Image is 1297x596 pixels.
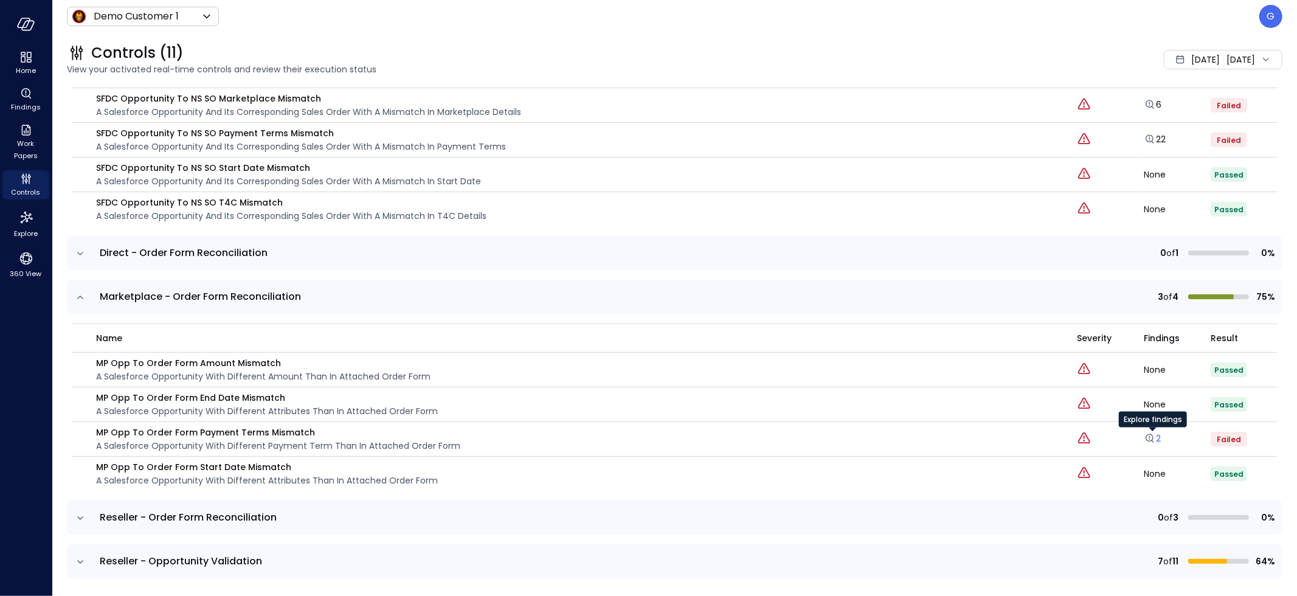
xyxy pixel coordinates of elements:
[1191,53,1220,66] span: [DATE]
[1144,170,1211,179] div: None
[1160,246,1166,260] span: 0
[1144,432,1161,445] a: 2
[1144,133,1166,145] a: 22
[14,227,38,240] span: Explore
[1077,431,1091,447] div: Critical
[1254,246,1275,260] span: 0%
[1172,290,1178,303] span: 4
[94,9,179,24] p: Demo Customer 1
[96,426,460,439] p: MP Opp To Order Form Payment Terms Mismatch
[1077,167,1091,182] div: Critical
[1119,412,1187,428] div: Explore findings
[96,126,506,140] p: SFDC Opportunity to NS SO Payment Terms Mismatch
[7,137,44,162] span: Work Papers
[1254,290,1275,303] span: 75%
[1166,246,1175,260] span: of
[1214,469,1243,479] span: Passed
[16,64,36,77] span: Home
[67,63,947,76] span: View your activated real-time controls and review their execution status
[96,175,481,188] p: A Salesforce Opportunity and its corresponding Sales Order with a mismatch in start date
[1144,366,1211,374] div: None
[12,186,41,198] span: Controls
[1144,205,1211,213] div: None
[96,196,486,209] p: SFDC Opportunity to NS SO T4C Mismatch
[1144,136,1166,148] a: Explore findings
[1158,555,1163,568] span: 7
[74,512,86,524] button: expand row
[74,248,86,260] button: expand row
[1163,555,1172,568] span: of
[1217,100,1241,111] span: Failed
[100,246,268,260] span: Direct - Order Form Reconciliation
[100,289,301,303] span: Marketplace - Order Form Reconciliation
[96,391,438,404] p: MP Opp To Order Form End Date Mismatch
[74,556,86,568] button: expand row
[1077,132,1091,148] div: Critical
[2,170,49,199] div: Controls
[1214,170,1243,180] span: Passed
[96,356,431,370] p: MP Opp To Order Form Amount Mismatch
[1214,365,1243,375] span: Passed
[1211,331,1238,345] span: Result
[96,439,460,452] p: A Salesforce Opportunity with different payment term than in attached order form
[96,209,486,223] p: A Salesforce Opportunity and its corresponding Sales Order with a mismatch in T4C details
[1144,400,1211,409] div: None
[1158,511,1164,524] span: 0
[96,140,506,153] p: A Salesforce Opportunity and its corresponding Sales Order with a mismatch in payment terms
[96,404,438,418] p: A Salesforce Opportunity with different attributes than in attached order form
[10,268,42,280] span: 360 View
[96,331,122,345] span: name
[1077,331,1112,345] span: Severity
[1158,290,1163,303] span: 3
[1144,99,1161,111] a: 6
[2,49,49,78] div: Home
[100,510,277,524] span: Reseller - Order Form Reconciliation
[1173,511,1178,524] span: 3
[2,122,49,163] div: Work Papers
[96,370,431,383] p: A Salesforce Opportunity with different amount than in attached order form
[1077,97,1091,113] div: Critical
[96,460,438,474] p: MP Opp To Order Form Start Date Mismatch
[1077,397,1091,412] div: Critical
[1254,511,1275,524] span: 0%
[1144,435,1161,448] a: Explore findings
[74,291,86,303] button: expand row
[1214,400,1243,410] span: Passed
[11,101,41,113] span: Findings
[72,9,86,24] img: Icon
[96,92,521,105] p: SFDC Opportunity to NS SO Marketplace Mismatch
[1175,246,1178,260] span: 1
[2,248,49,281] div: 360 View
[1144,470,1211,478] div: None
[1267,9,1275,24] p: G
[91,43,184,63] span: Controls (11)
[1217,135,1241,145] span: Failed
[1214,204,1243,215] span: Passed
[2,207,49,241] div: Explore
[1254,555,1275,568] span: 64%
[96,105,521,119] p: A Salesforce Opportunity and its corresponding Sales Order with a mismatch in marketplace details
[1172,555,1178,568] span: 11
[1164,511,1173,524] span: of
[1144,331,1180,345] span: Findings
[1077,201,1091,217] div: Critical
[100,554,262,568] span: Reseller - Opportunity Validation
[1077,362,1091,378] div: Critical
[1217,434,1241,445] span: Failed
[96,474,438,487] p: A Salesforce Opportunity with different attributes than in attached order form
[1163,290,1172,303] span: of
[1259,5,1282,28] div: Guy
[96,161,481,175] p: SFDC Opportunity to NS SO Start Date Mismatch
[1077,466,1091,482] div: Critical
[1144,102,1161,114] a: Explore findings
[2,85,49,114] div: Findings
